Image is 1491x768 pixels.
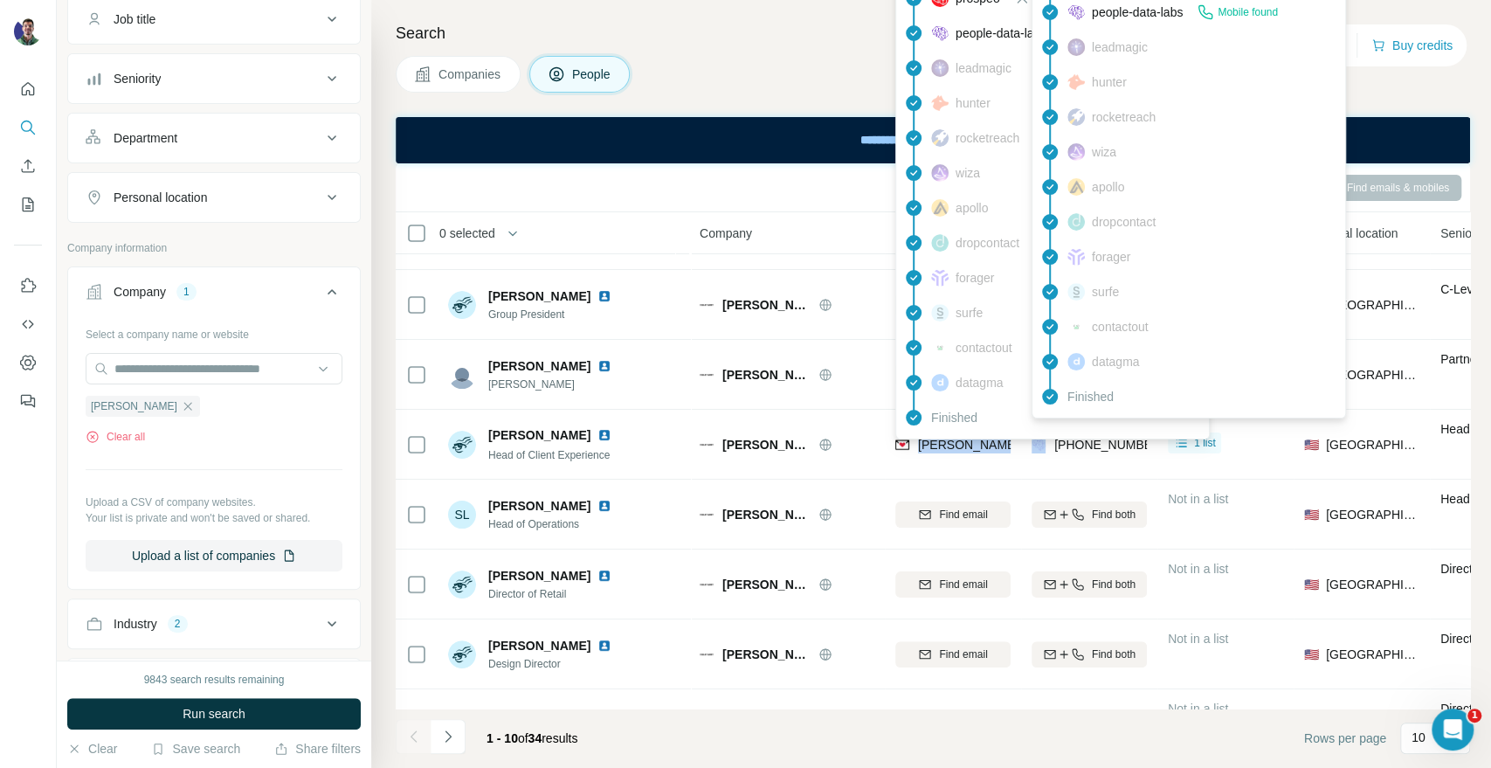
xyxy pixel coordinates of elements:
span: Not in a list [1168,632,1228,646]
span: Not in a list [1168,562,1228,576]
img: provider surfe logo [1067,283,1085,301]
img: LinkedIn logo [597,639,611,653]
span: [PERSON_NAME] [488,497,590,515]
span: 0 selected [439,225,495,242]
span: rocketreach [1092,108,1156,126]
button: My lists [14,189,42,220]
button: Clear [67,740,117,758]
span: Director of Retail [488,586,618,602]
span: [GEOGRAPHIC_DATA] [1326,646,1419,663]
img: provider leadmagic logo [1067,38,1085,56]
span: Head of Client Experience [488,449,610,461]
span: 1 [1467,709,1481,723]
img: provider dropcontact logo [1067,213,1085,231]
button: Industry2 [68,603,360,645]
span: of [518,731,528,745]
span: results [487,731,577,745]
img: provider wiza logo [931,164,949,182]
img: LinkedIn logo [597,708,611,722]
span: Company [700,225,752,242]
button: Department [68,117,360,159]
img: provider people-data-labs logo [1067,4,1085,20]
div: Personal location [114,189,207,206]
span: [PERSON_NAME] [722,506,810,523]
img: provider datagma logo [931,374,949,391]
img: LinkedIn logo [597,359,611,373]
span: Run search [183,705,245,723]
span: Seniority [1440,225,1488,242]
img: LinkedIn logo [597,499,611,513]
button: Quick start [14,73,42,105]
span: [GEOGRAPHIC_DATA] [1326,576,1419,593]
span: Head of Operations [488,516,618,532]
span: 1 - 10 [487,731,518,745]
span: [PERSON_NAME] [488,426,590,444]
span: [PERSON_NAME] [488,377,618,392]
span: Companies [438,66,502,83]
span: [PERSON_NAME] [488,287,590,305]
span: [PERSON_NAME] [722,366,810,384]
span: [PERSON_NAME] [91,398,177,414]
img: LinkedIn logo [597,569,611,583]
img: provider rocketreach logo [1067,108,1085,126]
span: Director [1440,632,1483,646]
span: hunter [1092,73,1127,91]
span: 🇺🇸 [1304,436,1319,453]
span: contactout [956,339,1012,356]
span: 🇺🇸 [1304,576,1319,593]
img: provider apollo logo [931,199,949,217]
img: provider contactout logo [1067,322,1085,331]
span: 34 [528,731,542,745]
img: Logo of Violet Grey [700,508,714,522]
img: provider people-data-labs logo [931,25,949,41]
span: wiza [956,164,980,182]
span: datagma [956,374,1003,391]
span: Find both [1092,507,1136,522]
span: Find both [1092,577,1136,592]
div: 1 [176,284,197,300]
span: Personal location [1304,225,1398,242]
h4: Search [396,21,1470,45]
img: provider dropcontact logo [931,234,949,252]
span: contactout [1092,318,1149,336]
img: Logo of Violet Grey [700,438,714,452]
button: Use Surfe API [14,308,42,340]
span: surfe [956,304,983,322]
span: C-Level [1440,282,1482,296]
button: Clear all [86,429,145,445]
span: surfe [1092,283,1119,301]
img: Avatar [14,17,42,45]
img: Avatar [448,291,476,319]
span: [PHONE_NUMBER] [1054,438,1164,452]
img: Logo of Violet Grey [700,368,714,382]
span: rocketreach [956,129,1019,147]
img: provider findymail logo [895,436,909,453]
img: provider forager logo [931,269,949,287]
span: [PERSON_NAME] [488,357,590,375]
img: provider leadmagic logo [931,59,949,77]
span: [PERSON_NAME][EMAIL_ADDRESS][DOMAIN_NAME] [918,438,1225,452]
span: apollo [1092,178,1124,196]
img: provider rocketreach logo [931,129,949,147]
div: Select a company name or website [86,320,342,342]
img: provider forager logo [1067,248,1085,266]
button: Seniority [68,58,360,100]
span: [PERSON_NAME] [488,706,590,723]
span: people-data-labs [1092,3,1183,21]
span: Find email [939,507,987,522]
img: Avatar [448,361,476,389]
span: [PERSON_NAME] [488,637,590,654]
button: Save search [151,740,240,758]
img: provider wiza logo [1067,143,1085,161]
p: Your list is private and won't be saved or shared. [86,510,342,526]
iframe: Intercom live chat [1432,709,1474,751]
p: Company information [67,240,361,256]
span: [GEOGRAPHIC_DATA] [1326,506,1419,523]
button: Search [14,112,42,143]
span: dropcontact [956,234,1019,252]
p: Upload a CSV of company websites. [86,495,342,510]
img: Avatar [448,571,476,598]
span: datagma [1092,353,1139,370]
span: dropcontact [1092,213,1156,231]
